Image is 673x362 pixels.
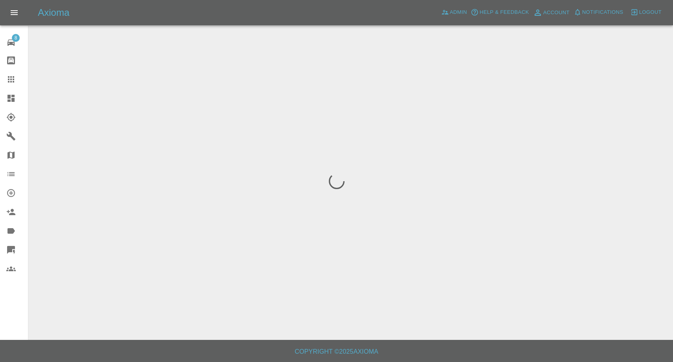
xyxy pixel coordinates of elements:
[38,6,69,19] h5: Axioma
[439,6,469,19] a: Admin
[628,6,664,19] button: Logout
[531,6,572,19] a: Account
[6,346,667,357] h6: Copyright © 2025 Axioma
[12,34,20,42] span: 8
[479,8,529,17] span: Help & Feedback
[5,3,24,22] button: Open drawer
[543,8,570,17] span: Account
[469,6,531,19] button: Help & Feedback
[639,8,662,17] span: Logout
[450,8,467,17] span: Admin
[582,8,623,17] span: Notifications
[572,6,625,19] button: Notifications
